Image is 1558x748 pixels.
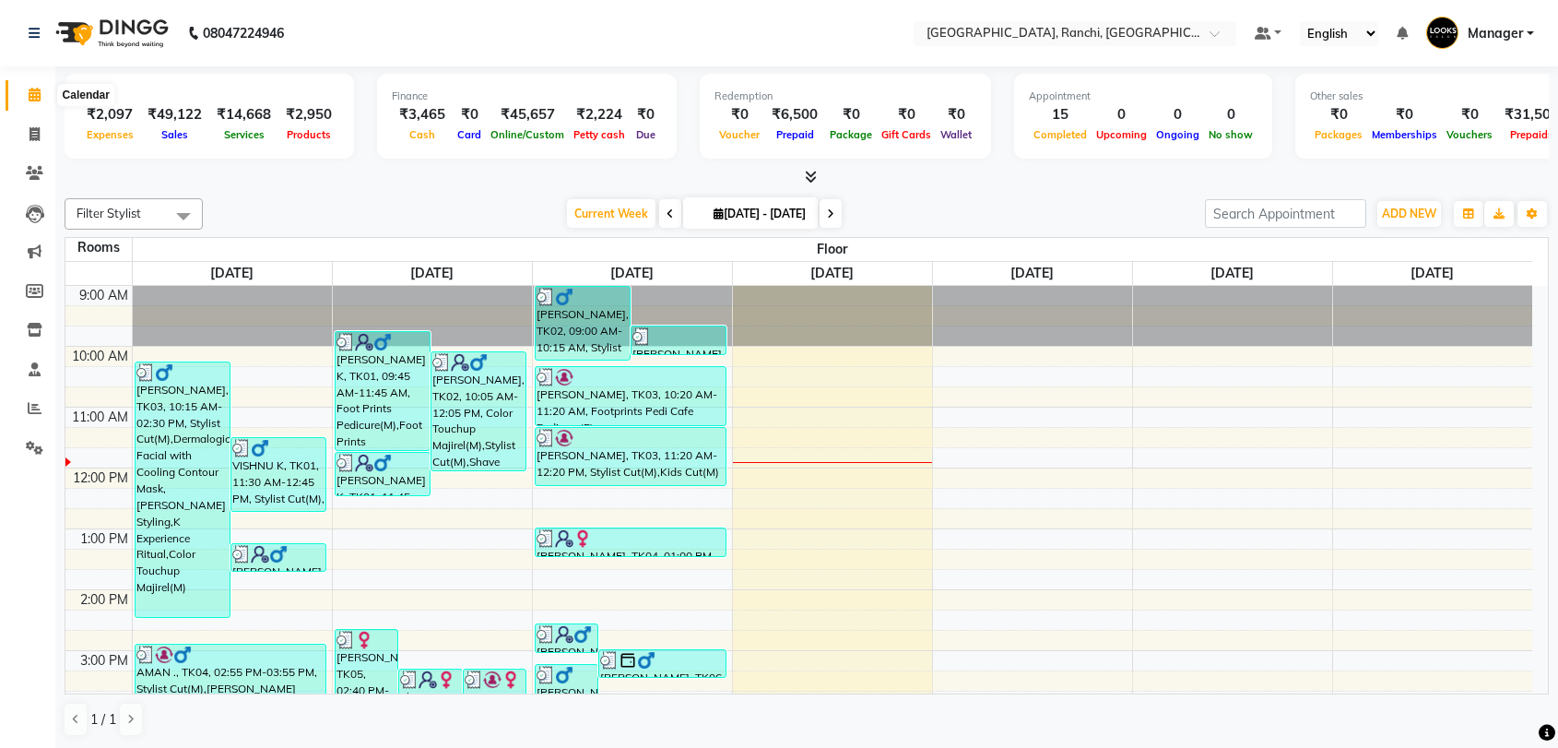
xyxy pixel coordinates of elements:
div: 11:00 AM [68,408,132,427]
a: October 2, 2025 [807,262,857,285]
span: Online/Custom [486,128,569,141]
b: 08047224946 [203,7,284,59]
div: 12:00 PM [69,469,132,488]
span: Wallet [936,128,976,141]
div: [PERSON_NAME], TK03, 10:15 AM-02:30 PM, Stylist Cut(M),Dermalogica Facial with Cooling Contour Ma... [136,362,230,617]
div: ₹0 [1442,104,1497,125]
div: Finance [392,89,662,104]
div: ₹45,657 [486,104,569,125]
div: Appointment [1029,89,1257,104]
div: [PERSON_NAME], TK03, 10:20 AM-11:20 AM, Footprints Pedi Cafe Pedicure(F) [536,367,726,425]
div: 9:00 AM [76,286,132,305]
a: September 29, 2025 [207,262,257,285]
span: Card [453,128,486,141]
input: Search Appointment [1205,199,1366,228]
div: ₹0 [630,104,662,125]
span: Packages [1310,128,1367,141]
div: [PERSON_NAME], TK01, 09:40 AM-10:10 AM, [PERSON_NAME] Trimming [631,327,726,354]
div: 0 [1151,104,1204,125]
div: ₹0 [1367,104,1442,125]
span: [DATE] - [DATE] [709,207,810,220]
div: [PERSON_NAME], TK05, 02:40 PM-04:40 PM, Eyebrows,Forehead Threading,Upperlip~Wax,Upperlip~Wax [336,630,398,748]
div: ₹2,950 [278,104,339,125]
div: Redemption [714,89,976,104]
span: Prepaids [1505,128,1558,141]
a: October 3, 2025 [1007,262,1057,285]
div: ₹0 [825,104,877,125]
span: Memberships [1367,128,1442,141]
span: Vouchers [1442,128,1497,141]
div: VISHNU K, TK01, 11:30 AM-12:45 PM, Stylist Cut(M),[PERSON_NAME] Styling [231,438,325,511]
div: [PERSON_NAME], TK02, 09:00 AM-10:15 AM, Stylist Cut(M),[PERSON_NAME] Styling [536,287,630,360]
img: Manager [1426,17,1458,49]
span: Voucher [714,128,764,141]
span: Upcoming [1092,128,1151,141]
div: 3:00 PM [77,651,132,671]
span: Completed [1029,128,1092,141]
div: [PERSON_NAME] K, TK05, 02:35 PM-03:05 PM, Shave Regular [536,624,598,652]
div: Shreya, TK04, 03:20 PM-04:20 PM, Global Color Inoa(F)* [399,670,462,728]
span: Filter Stylist [77,206,141,220]
div: ₹0 [714,104,764,125]
div: Rooms [65,238,132,257]
span: No show [1204,128,1257,141]
div: AMAN ., TK04, 02:55 PM-03:55 PM, Stylist Cut(M),[PERSON_NAME] Trimming [136,645,326,703]
div: [PERSON_NAME], TK04, 01:00 PM-01:30 PM, Stylist Cut(F) [536,528,726,556]
div: 0 [1092,104,1151,125]
div: [PERSON_NAME], TK02, 01:15 PM-01:45 PM, Stylist Cut(M) [231,544,325,571]
div: ₹2,097 [79,104,140,125]
div: ₹14,668 [209,104,278,125]
img: logo [47,7,173,59]
div: ₹0 [453,104,486,125]
div: 15 [1029,104,1092,125]
span: Ongoing [1151,128,1204,141]
div: 2:00 PM [77,590,132,610]
a: October 4, 2025 [1207,262,1257,285]
a: October 1, 2025 [607,262,657,285]
span: Services [219,128,269,141]
span: Due [631,128,660,141]
div: ₹0 [1310,104,1367,125]
span: Products [282,128,336,141]
div: 0 [1204,104,1257,125]
span: Prepaid [772,128,819,141]
div: 10:00 AM [68,347,132,366]
div: ₹6,500 [764,104,825,125]
div: [PERSON_NAME] K, TK01, 09:45 AM-11:45 AM, Foot Prints Pedicure(M),Foot Prints Manicure(M) [336,332,430,450]
span: Manager [1468,24,1523,43]
div: ₹49,122 [140,104,209,125]
span: Petty cash [569,128,630,141]
span: 1 / 1 [90,710,116,730]
a: September 30, 2025 [407,262,457,285]
div: [PERSON_NAME], TK06, 03:00 PM-03:30 PM, Shave Regular [599,650,726,677]
span: Current Week [567,199,655,228]
span: Floor [133,238,1533,261]
div: [PERSON_NAME], TK02, 10:05 AM-12:05 PM, Color Touchup Majirel(M),Stylist Cut(M),Shave Regular [431,352,525,470]
span: ADD NEW [1382,207,1436,220]
div: [PERSON_NAME], TK03, 11:20 AM-12:20 PM, Stylist Cut(M),Kids Cut(M) [536,428,726,485]
a: October 5, 2025 [1407,262,1458,285]
div: ₹0 [936,104,976,125]
div: ₹2,224 [569,104,630,125]
span: Expenses [82,128,138,141]
span: Cash [405,128,440,141]
span: Package [825,128,877,141]
div: ₹3,465 [392,104,453,125]
div: [PERSON_NAME], TK03, 03:20 PM-04:20 PM, Roots Touchup Inoa(F) [464,670,526,728]
div: [PERSON_NAME] K, TK01, 11:45 AM-12:30 PM, [PERSON_NAME] Styling [336,453,430,495]
span: Sales [157,128,193,141]
div: Total [79,89,339,104]
span: Gift Cards [877,128,936,141]
button: ADD NEW [1377,201,1441,227]
div: ₹0 [877,104,936,125]
div: 1:00 PM [77,529,132,549]
div: Calendar [58,85,114,107]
